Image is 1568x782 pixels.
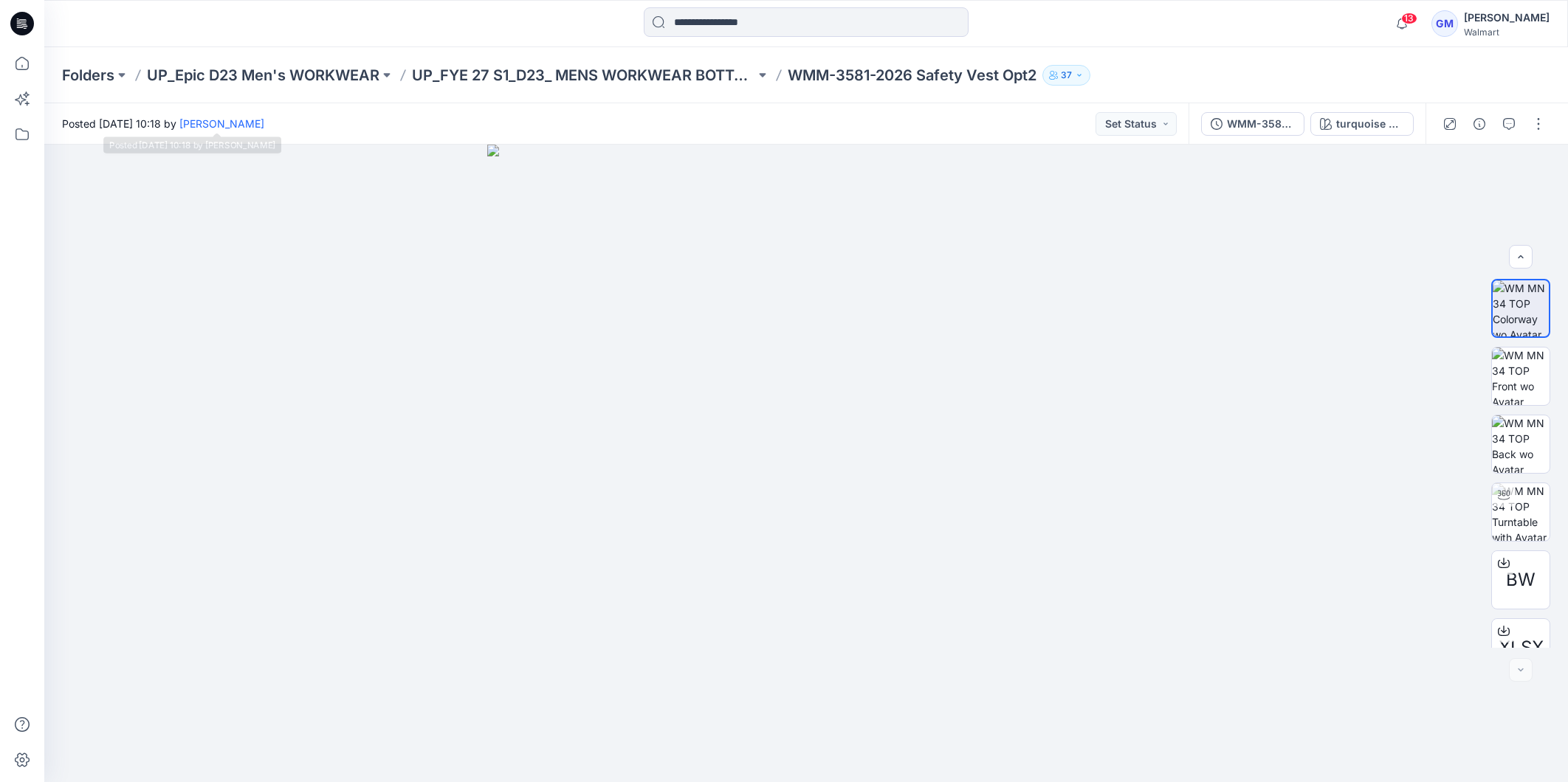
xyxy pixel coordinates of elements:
[788,65,1036,86] p: WMM-3581-2026 Safety Vest Opt2
[1506,567,1536,593] span: BW
[62,65,114,86] a: Folders
[1227,116,1295,132] div: WMM-3581-2026 Safety Vest Opt2
[1492,483,1550,541] img: WM MN 34 TOP Turntable with Avatar
[179,117,264,130] a: [PERSON_NAME]
[1464,9,1550,27] div: [PERSON_NAME]
[412,65,755,86] a: UP_FYE 27 S1_D23_ MENS WORKWEAR BOTTOMS EPIC
[62,116,264,131] span: Posted [DATE] 10:18 by
[1201,112,1304,136] button: WMM-3581-2026 Safety Vest Opt2
[1493,280,1549,336] img: WM MN 34 TOP Colorway wo Avatar
[1492,347,1550,405] img: WM MN 34 TOP Front wo Avatar
[1464,27,1550,38] div: Walmart
[147,65,379,86] a: UP_Epic D23 Men's WORKWEAR
[487,145,1125,782] img: eyJhbGciOiJIUzI1NiIsImtpZCI6IjAiLCJzbHQiOiJzZXMiLCJ0eXAiOiJKV1QifQ.eyJkYXRhIjp7InR5cGUiOiJzdG9yYW...
[1401,13,1417,24] span: 13
[1336,116,1404,132] div: turquoise blue
[1431,10,1458,37] div: GM
[1042,65,1090,86] button: 37
[1310,112,1414,136] button: turquoise blue
[1468,112,1491,136] button: Details
[1061,67,1072,83] p: 37
[1499,634,1544,661] span: XLSX
[1492,415,1550,473] img: WM MN 34 TOP Back wo Avatar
